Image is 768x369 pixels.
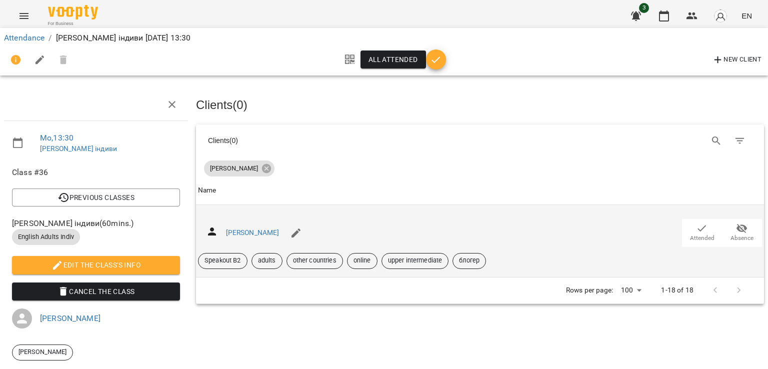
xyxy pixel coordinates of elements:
[196,98,764,111] h3: Clients ( 0 )
[48,32,51,44] li: /
[48,5,98,19] img: Voopty Logo
[208,135,471,145] div: Clients ( 0 )
[226,228,279,236] a: [PERSON_NAME]
[682,219,722,247] button: Attended
[4,33,44,42] a: Attendance
[204,164,264,173] span: [PERSON_NAME]
[566,285,613,295] p: Rows per page:
[40,133,73,142] a: Mo , 13:30
[12,166,180,178] span: Class #36
[48,20,98,27] span: For Business
[368,53,418,65] span: All attended
[20,285,172,297] span: Cancel the class
[4,32,764,44] nav: breadcrumb
[20,259,172,271] span: Edit the class's Info
[713,9,727,23] img: avatar_s.png
[12,4,36,28] button: Menu
[453,256,485,265] span: блогер
[12,347,72,356] span: [PERSON_NAME]
[287,256,342,265] span: other countries
[12,188,180,206] button: Previous Classes
[730,234,753,242] span: Absence
[12,344,73,360] div: [PERSON_NAME]
[12,282,180,300] button: Cancel the class
[12,217,180,229] span: [PERSON_NAME] індиви ( 60 mins. )
[20,191,172,203] span: Previous Classes
[196,124,764,156] div: Table Toolbar
[252,256,282,265] span: adults
[382,256,448,265] span: upper intermediate
[198,184,762,196] span: Name
[741,10,752,21] span: EN
[198,184,216,196] div: Name
[661,285,693,295] p: 1-18 of 18
[198,184,216,196] div: Sort
[204,160,274,176] div: [PERSON_NAME]
[712,54,761,66] span: New Client
[722,219,762,247] button: Absence
[728,129,752,153] button: Filter
[12,256,180,274] button: Edit the class's Info
[40,144,117,152] a: [PERSON_NAME] індиви
[12,232,80,241] span: English Adults Indiv
[704,129,728,153] button: Search
[198,256,247,265] span: Speakout B2
[709,52,764,68] button: New Client
[56,32,191,44] p: [PERSON_NAME] індиви [DATE] 13:30
[347,256,377,265] span: online
[737,6,756,25] button: EN
[617,283,645,297] div: 100
[690,234,714,242] span: Attended
[40,313,100,323] a: [PERSON_NAME]
[360,50,426,68] button: All attended
[639,3,649,13] span: 3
